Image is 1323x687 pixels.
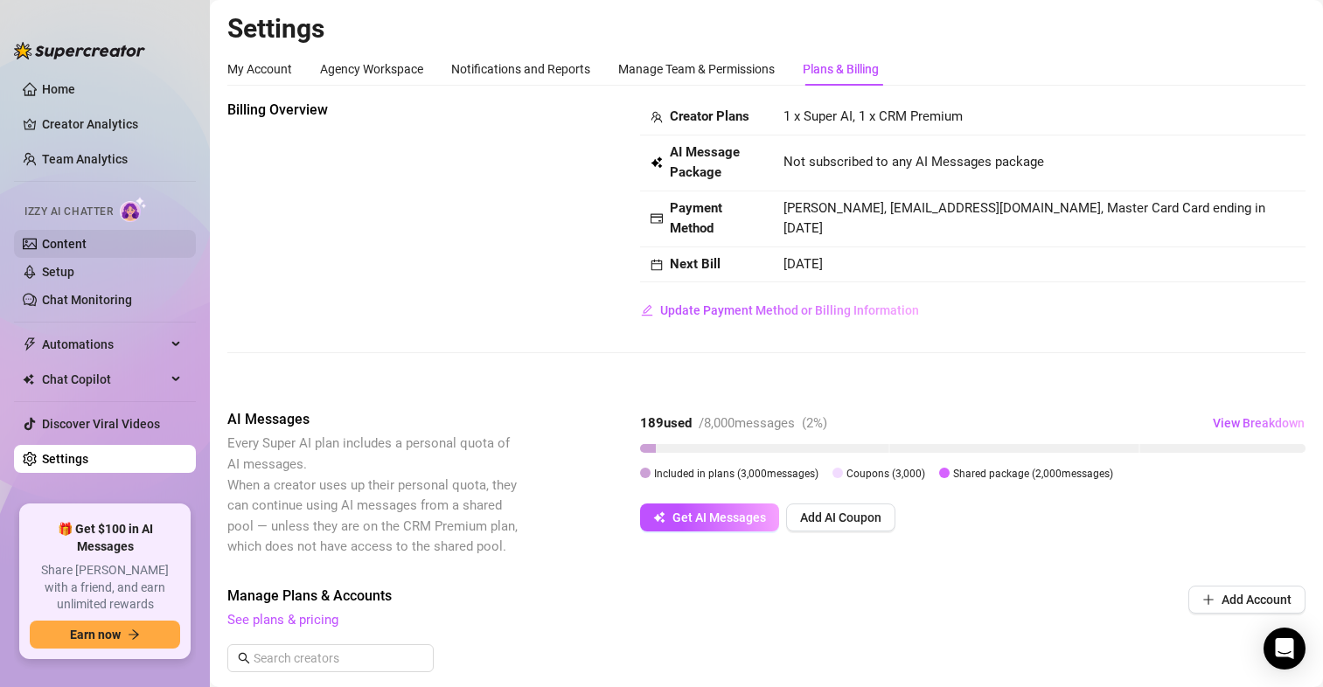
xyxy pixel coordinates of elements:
img: Chat Copilot [23,373,34,385]
span: 🎁 Get $100 in AI Messages [30,521,180,555]
div: Plans & Billing [803,59,879,79]
span: Chat Copilot [42,365,166,393]
img: AI Chatter [120,197,147,222]
a: Content [42,237,87,251]
span: Shared package ( 2,000 messages) [953,468,1113,480]
input: Search creators [254,649,409,668]
h2: Settings [227,12,1306,45]
span: Izzy AI Chatter [24,204,113,220]
span: 1 x Super AI, 1 x CRM Premium [783,108,963,124]
div: Notifications and Reports [451,59,590,79]
span: Manage Plans & Accounts [227,586,1069,607]
div: My Account [227,59,292,79]
a: Setup [42,265,74,279]
span: ( 2 %) [802,415,827,431]
button: Get AI Messages [640,503,779,531]
a: Settings [42,452,88,466]
span: [DATE] [783,256,823,272]
strong: Next Bill [670,256,721,272]
span: plus [1202,593,1215,606]
button: View Breakdown [1212,409,1306,437]
button: Add AI Coupon [786,503,895,531]
a: See plans & pricing [227,612,338,628]
span: calendar [651,259,663,271]
img: logo-BBDzfeDw.svg [14,42,145,59]
span: Billing Overview [227,100,521,121]
span: thunderbolt [23,337,37,351]
strong: AI Message Package [670,144,740,181]
span: AI Messages [227,409,521,430]
span: team [651,111,663,123]
span: Update Payment Method or Billing Information [660,303,919,317]
button: Add Account [1188,586,1306,614]
span: Every Super AI plan includes a personal quota of AI messages. When a creator uses up their person... [227,435,518,554]
div: Agency Workspace [320,59,423,79]
span: [PERSON_NAME], [EMAIL_ADDRESS][DOMAIN_NAME], Master Card Card ending in [DATE] [783,200,1265,237]
a: Creator Analytics [42,110,182,138]
span: Add AI Coupon [800,510,881,524]
a: Chat Monitoring [42,293,132,307]
span: edit [641,304,653,316]
span: View Breakdown [1213,416,1305,430]
span: Not subscribed to any AI Messages package [783,152,1044,173]
strong: 189 used [640,415,692,431]
strong: Payment Method [670,200,722,237]
strong: Creator Plans [670,108,749,124]
a: Discover Viral Videos [42,417,160,431]
span: Earn now [70,628,121,642]
button: Earn nowarrow-right [30,621,180,649]
span: Automations [42,330,166,358]
button: Update Payment Method or Billing Information [640,296,920,324]
span: Coupons ( 3,000 ) [846,468,925,480]
a: Home [42,82,75,96]
span: Included in plans ( 3,000 messages) [654,468,818,480]
span: Add Account [1222,593,1292,607]
div: Manage Team & Permissions [618,59,775,79]
a: Team Analytics [42,152,128,166]
span: credit-card [651,212,663,225]
span: Get AI Messages [672,510,766,524]
span: arrow-right [128,628,140,641]
span: / 8,000 messages [699,415,795,431]
span: search [238,652,250,664]
span: Share [PERSON_NAME] with a friend, and earn unlimited rewards [30,562,180,614]
div: Open Intercom Messenger [1264,628,1306,670]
